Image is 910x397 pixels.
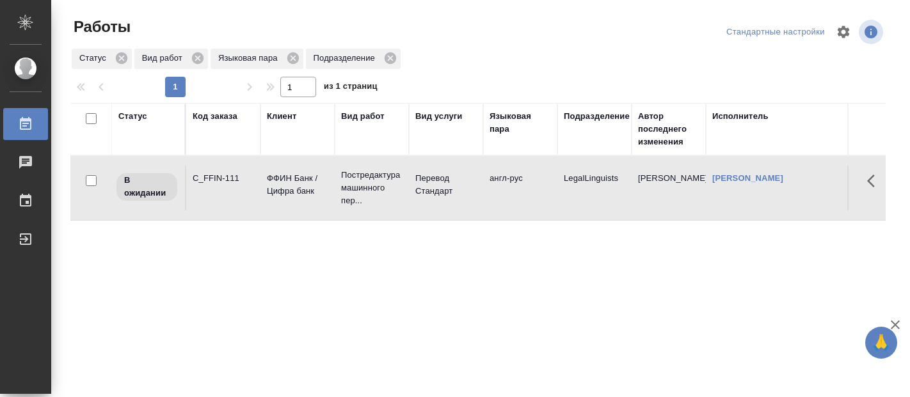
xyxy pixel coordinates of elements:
div: Вид услуги [415,110,463,123]
div: Вид работ [134,49,208,69]
span: 🙏 [870,329,892,356]
div: Автор последнего изменения [638,110,699,148]
p: ФФИН Банк / Цифра банк [267,172,328,198]
a: [PERSON_NAME] [712,173,783,183]
td: [PERSON_NAME] [632,166,706,210]
div: Языковая пара [490,110,551,136]
div: Вид работ [341,110,385,123]
p: Вид работ [142,52,187,65]
div: Статус [72,49,132,69]
div: C_FFIN-111 [193,172,254,185]
p: Постредактура машинного пер... [341,169,403,207]
span: Работы [70,17,131,37]
div: Клиент [267,110,296,123]
button: 🙏 [865,327,897,359]
p: Подразделение [314,52,379,65]
div: Подразделение [306,49,401,69]
div: Исполнитель [712,110,769,123]
div: Подразделение [564,110,630,123]
span: Посмотреть информацию [859,20,886,44]
button: Здесь прячутся важные кнопки [859,166,890,196]
span: из 1 страниц [324,79,378,97]
p: Перевод Стандарт [415,172,477,198]
td: англ-рус [483,166,557,210]
p: В ожидании [124,174,170,199]
div: Код заказа [193,110,237,123]
p: Языковая пара [218,52,282,65]
p: Статус [79,52,111,65]
div: Статус [118,110,147,123]
span: Настроить таблицу [828,17,859,47]
td: LegalLinguists [557,166,632,210]
div: Языковая пара [211,49,303,69]
div: Исполнитель назначен, приступать к работе пока рано [115,172,179,202]
div: split button [723,22,828,42]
